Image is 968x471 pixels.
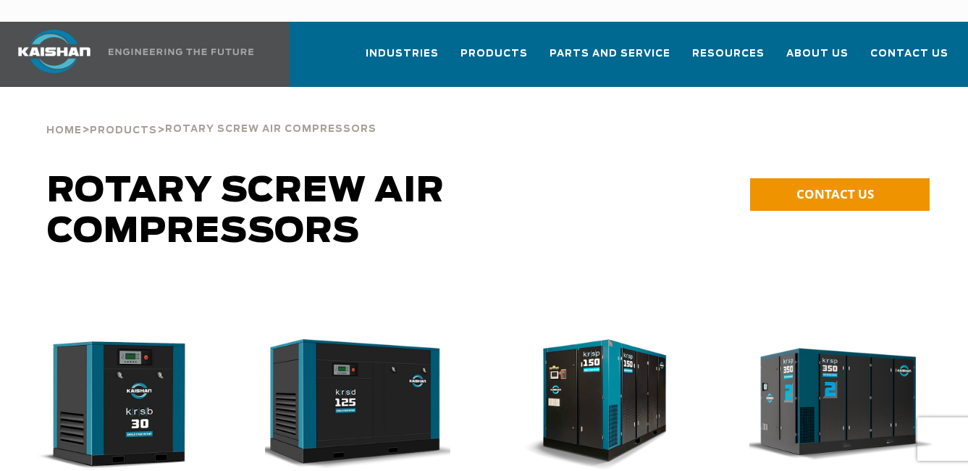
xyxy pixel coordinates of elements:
[109,49,253,55] img: Engineering the future
[23,339,219,471] div: krsb30
[738,339,935,471] img: krsp350
[786,46,849,62] span: About Us
[254,339,450,471] img: krsd125
[692,46,765,62] span: Resources
[550,35,670,84] a: Parts and Service
[460,46,528,62] span: Products
[786,35,849,84] a: About Us
[46,87,376,142] div: > >
[692,35,765,84] a: Resources
[265,339,460,471] div: krsd125
[508,339,703,471] div: krsp150
[460,35,528,84] a: Products
[90,123,157,136] a: Products
[870,35,948,84] a: Contact Us
[12,339,209,471] img: krsb30
[366,35,439,84] a: Industries
[90,126,157,136] span: Products
[46,126,82,136] span: Home
[550,46,670,62] span: Parts and Service
[497,339,693,471] img: krsp150
[870,46,948,62] span: Contact Us
[749,339,945,471] div: krsp350
[366,46,439,62] span: Industries
[46,123,82,136] a: Home
[796,186,874,202] span: CONTACT US
[750,178,930,211] a: CONTACT US
[47,174,445,249] span: Rotary Screw Air Compressors
[165,125,376,134] span: Rotary Screw Air Compressors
